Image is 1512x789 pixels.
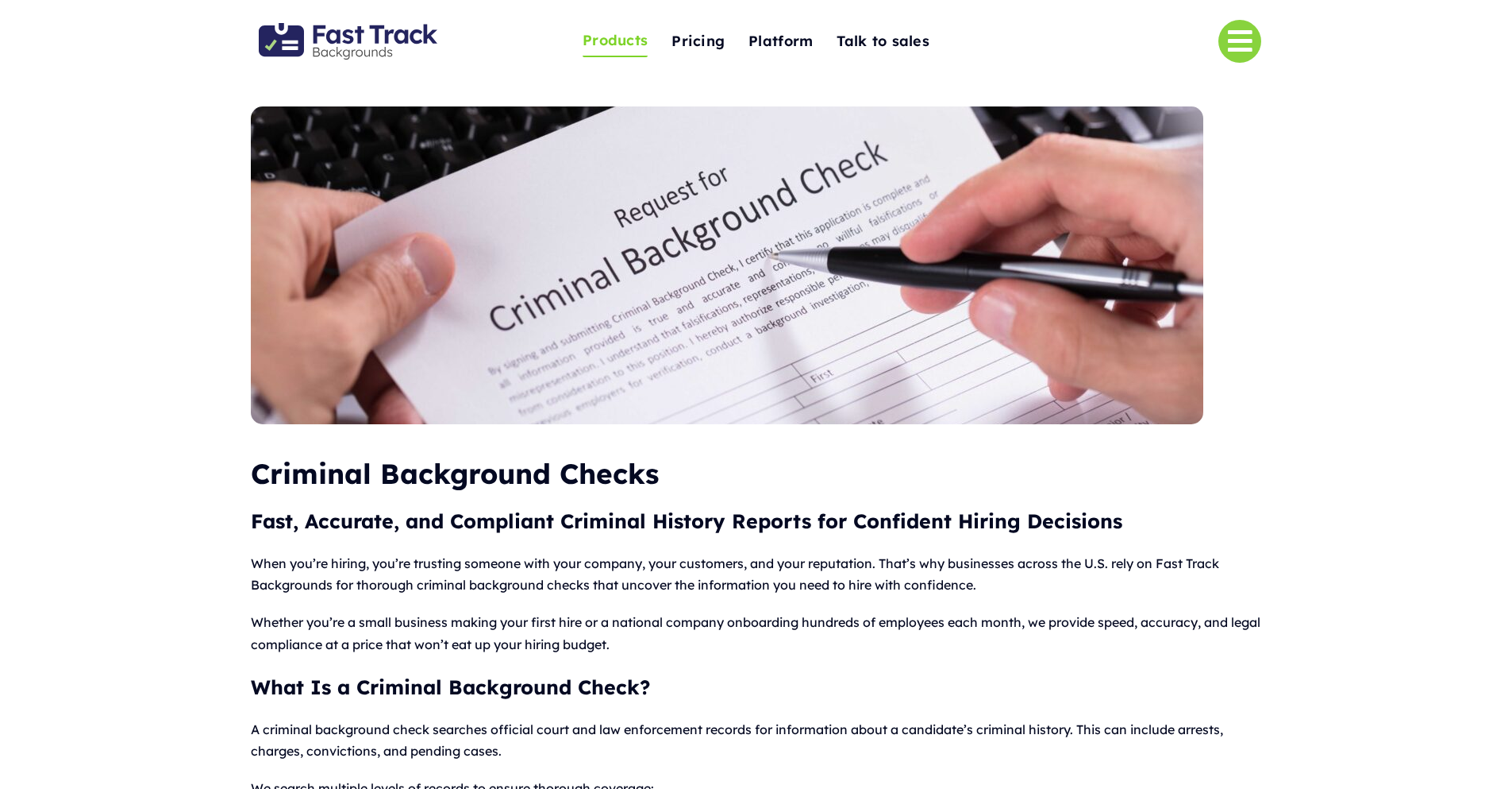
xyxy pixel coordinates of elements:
[251,553,1261,596] p: When you’re hiring, you’re trusting someone with your company, your customers, and your reputatio...
[259,21,437,38] a: Fast Track Backgrounds Logo
[748,25,813,59] a: Platform
[259,23,437,60] img: Fast Track Backgrounds Logo
[671,29,725,54] span: Pricing
[251,509,1122,533] b: Fast, Accurate, and Compliant Criminal History Reports for Confident Hiring Decisions
[837,25,929,59] a: Talk to sales
[748,29,813,54] span: Platform
[583,29,648,53] span: Products
[251,612,1261,655] p: Whether you’re a small business making your first hire or a national company onboarding hundreds ...
[251,106,1203,424] img: Criminal Background Check
[251,719,1261,762] p: A criminal background check searches official court and law enforcement records for information a...
[503,2,1009,81] nav: One Page
[1218,20,1261,63] a: Link to #
[837,29,929,54] span: Talk to sales
[251,675,650,699] b: What Is a Criminal Background Check?
[671,25,725,59] a: Pricing
[251,456,659,491] b: Criminal Background Checks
